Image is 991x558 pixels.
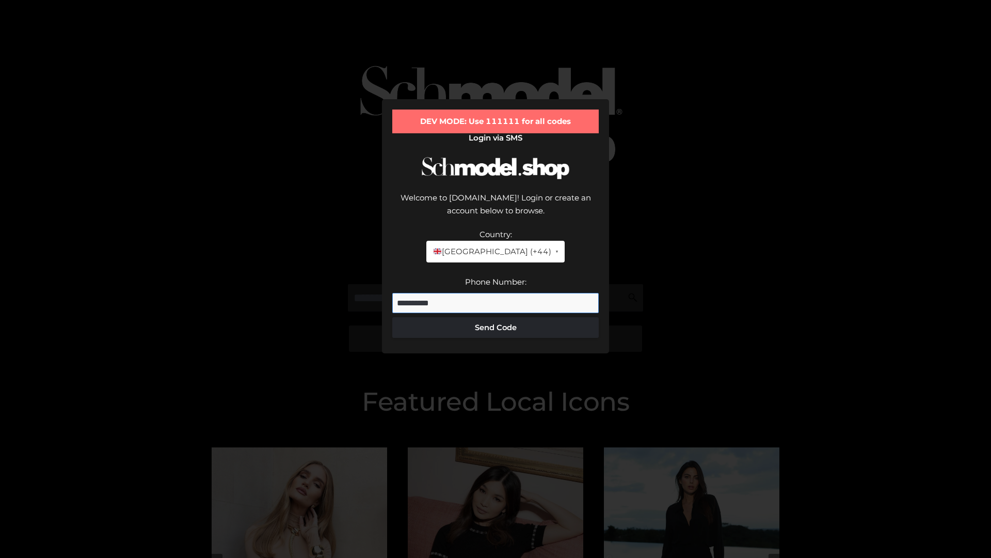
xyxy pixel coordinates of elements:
[434,247,441,255] img: 🇬🇧
[418,148,573,189] img: Schmodel Logo
[392,317,599,338] button: Send Code
[479,229,512,239] label: Country:
[433,245,551,258] span: [GEOGRAPHIC_DATA] (+44)
[392,110,599,133] div: DEV MODE: Use 111111 for all codes
[392,191,599,228] div: Welcome to [DOMAIN_NAME]! Login or create an account below to browse.
[465,277,526,287] label: Phone Number:
[392,133,599,143] h2: Login via SMS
